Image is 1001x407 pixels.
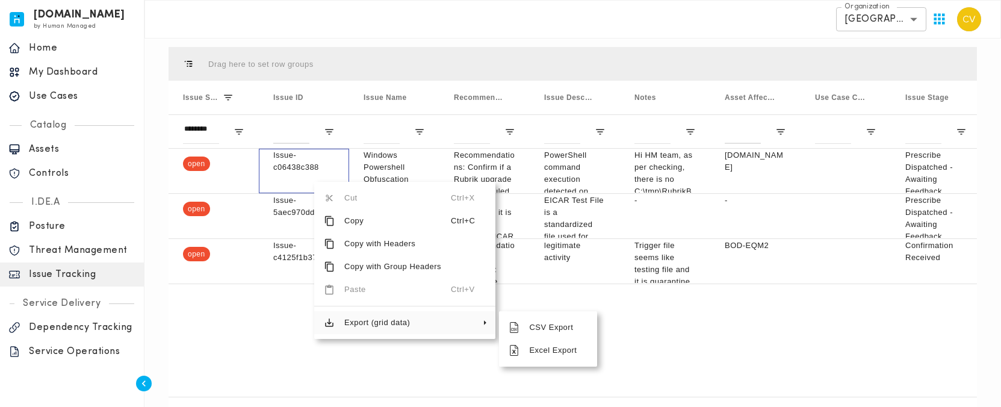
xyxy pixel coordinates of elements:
[499,311,597,367] div: SubMenu
[29,220,135,232] p: Posture
[815,93,866,102] span: Use Case Condition
[905,194,967,243] p: Prescribe Dispatched - Awaiting Feedback
[905,149,967,197] p: Prescribe Dispatched - Awaiting Feedback
[454,93,504,102] span: Recommended Action
[273,120,309,144] input: Issue ID Filter Input
[957,7,981,31] img: Carter Velasquez
[595,126,606,137] button: Open Filter Menu
[23,196,68,208] p: I.DE.A
[451,278,480,301] span: Ctrl+V
[866,126,876,137] button: Open Filter Menu
[29,66,135,78] p: My Dashboard
[634,93,656,102] span: Notes
[956,126,967,137] button: Open Filter Menu
[335,255,451,278] span: Copy with Group Headers
[634,240,696,300] p: Trigger file seems like testing file and it is quarantine by EDR.
[544,240,606,264] p: legitimate activity
[905,240,967,264] p: Confirmation Received
[273,93,303,102] span: Issue ID
[905,93,949,102] span: Issue Stage
[952,2,986,36] button: User
[725,120,761,144] input: Asset Affected Filter Input
[29,167,135,179] p: Controls
[519,316,587,339] span: CSV Export
[775,126,786,137] button: Open Filter Menu
[273,194,335,219] p: Issue-5aec970dd4
[335,187,451,210] span: Cut
[634,194,696,207] p: -
[725,240,786,252] p: BOD-EQM2
[29,322,135,334] p: Dependency Tracking
[335,210,451,232] span: Copy
[183,240,210,268] span: open
[22,119,75,131] p: Catalog
[34,23,96,30] span: by Human Managed
[273,149,335,173] p: Issue-c06438c388
[414,126,425,137] button: Open Filter Menu
[183,150,210,178] span: open
[29,269,135,281] p: Issue Tracking
[725,93,775,102] span: Asset Affected
[451,210,480,232] span: Ctrl+C
[29,346,135,358] p: Service Operations
[10,12,24,26] img: invicta.io
[725,194,786,207] p: -
[519,339,587,362] span: Excel Export
[29,42,135,54] p: Home
[335,232,451,255] span: Copy with Headers
[364,93,407,102] span: Issue Name
[685,126,696,137] button: Open Filter Menu
[836,7,926,31] div: [GEOGRAPHIC_DATA]
[504,126,515,137] button: Open Filter Menu
[364,149,425,210] p: Windows Powershell Obfuscation Execution Base64
[234,126,244,137] button: Open Filter Menu
[725,149,786,173] p: [DOMAIN_NAME]
[29,143,135,155] p: Assets
[208,60,314,69] span: Drag here to set row groups
[34,11,125,19] h6: [DOMAIN_NAME]
[544,93,595,102] span: Issue Description
[14,297,109,309] p: Service Delivery
[844,2,890,12] label: Organization
[273,240,335,264] p: Issue-c4125f1b37
[335,311,451,334] span: Export (grid data)
[324,126,335,137] button: Open Filter Menu
[183,93,218,102] span: Issue Status
[29,90,135,102] p: Use Cases
[335,278,451,301] span: Paste
[451,187,480,210] span: Ctrl+X
[544,194,606,363] p: EICAR Test File is a standardized file used for testing the effectiveness of antivirus software a...
[183,195,210,223] span: open
[29,244,135,256] p: Threat Management
[314,182,495,339] div: Context Menu
[208,60,314,69] div: Row Groups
